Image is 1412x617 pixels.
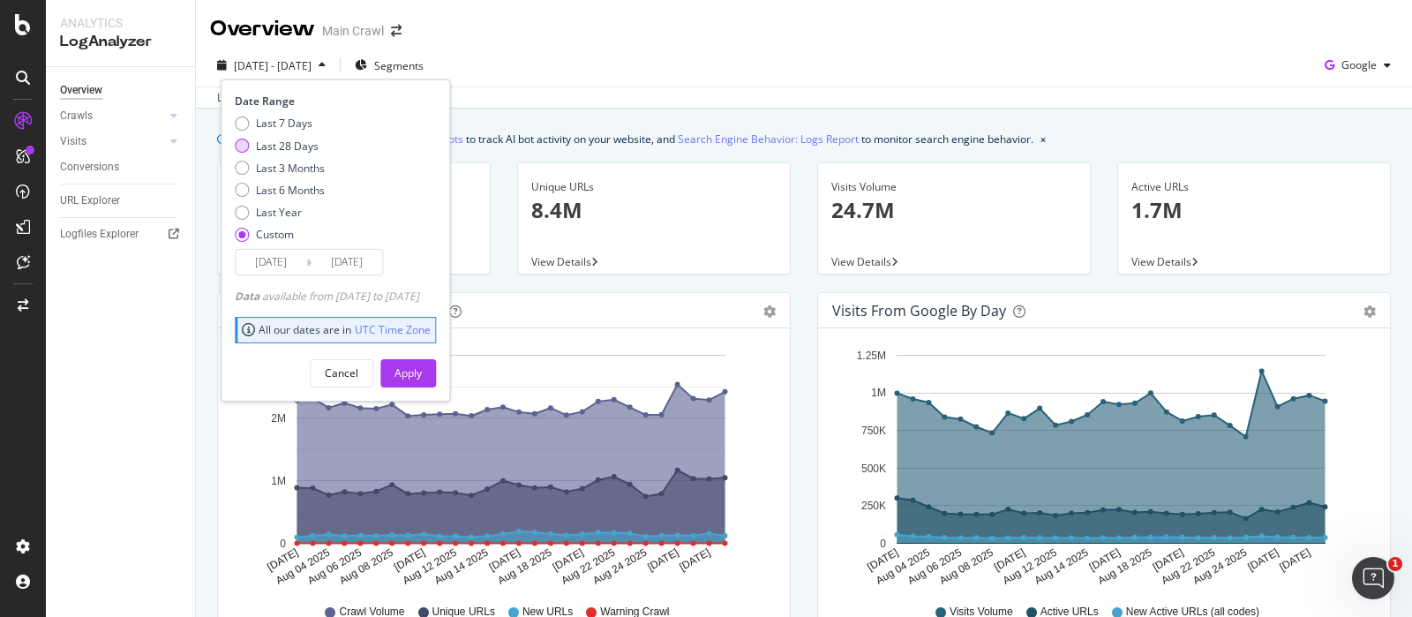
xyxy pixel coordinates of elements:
text: Aug 22 2025 [559,546,617,587]
div: Crawls [60,107,93,125]
div: Active URLs [1131,179,1377,195]
text: Aug 24 2025 [590,546,649,587]
text: 2M [271,412,286,425]
text: 0 [880,538,886,550]
div: Cancel [325,365,358,380]
div: Last 28 Days [256,139,319,154]
text: [DATE] [487,546,522,574]
text: Aug 14 2025 [432,546,491,587]
text: Aug 18 2025 [1096,546,1154,587]
text: Aug 12 2025 [1001,546,1059,587]
div: Visits from Google by day [832,302,1006,320]
a: Visits [60,132,165,151]
input: Start Date [236,250,306,275]
button: Segments [348,51,431,79]
div: Last 7 Days [256,116,312,131]
p: 8.4M [531,195,777,225]
div: info banner [217,130,1391,148]
div: gear [763,305,776,318]
div: Date Range [235,94,432,109]
a: Conversions [60,158,183,177]
text: Aug 06 2025 [905,546,964,587]
div: Last 6 Months [256,183,325,198]
span: Google [1341,57,1377,72]
text: 500K [861,463,886,475]
button: Google [1318,51,1398,79]
input: End Date [312,250,382,275]
text: [DATE] [992,546,1027,574]
span: View Details [831,254,891,269]
text: [DATE] [1245,546,1281,574]
span: Data [235,289,262,304]
button: [DATE] - [DATE] [210,51,333,79]
text: 1M [871,388,886,400]
div: Analytics [60,14,181,32]
text: [DATE] [1151,546,1186,574]
span: [DATE] - [DATE] [234,58,312,73]
text: Aug 14 2025 [1033,546,1091,587]
text: Aug 24 2025 [1190,546,1249,587]
text: [DATE] [865,546,900,574]
div: Custom [256,227,294,242]
div: Unique URLs [531,179,777,195]
div: Logfiles Explorer [60,225,139,244]
button: Cancel [310,359,373,388]
text: Aug 06 2025 [305,546,364,587]
div: We introduced 2 new report templates: to track AI bot activity on your website, and to monitor se... [235,130,1033,148]
text: 1M [271,475,286,487]
div: Last 3 Months [235,161,325,176]
div: LogAnalyzer [60,32,181,52]
text: 1.25M [857,350,886,362]
text: [DATE] [1087,546,1123,574]
div: Apply [394,365,422,380]
div: Custom [235,227,325,242]
div: Last 6 Months [235,183,325,198]
text: 250K [861,500,886,512]
div: arrow-right-arrow-left [391,25,402,37]
div: All our dates are in [242,322,431,337]
span: View Details [531,254,591,269]
span: Segments [374,58,424,73]
div: Overview [210,14,315,44]
text: Aug 18 2025 [496,546,554,587]
text: Aug 04 2025 [874,546,932,587]
text: Aug 08 2025 [937,546,995,587]
div: Visits [60,132,86,151]
text: [DATE] [645,546,680,574]
a: UTC Time Zone [355,322,431,337]
div: Last Year [256,205,302,220]
div: Last 28 Days [235,139,325,154]
text: 750K [861,425,886,437]
svg: A chart. [232,342,768,588]
span: View Details [1131,254,1191,269]
div: Last update [217,90,313,106]
text: [DATE] [392,546,427,574]
text: [DATE] [677,546,712,574]
a: Overview [60,81,183,100]
text: [DATE] [551,546,586,574]
div: gear [1363,305,1376,318]
iframe: Intercom live chat [1352,557,1394,599]
text: [DATE] [1277,546,1312,574]
a: URL Explorer [60,192,183,210]
text: Aug 04 2025 [274,546,332,587]
p: 24.7M [831,195,1077,225]
a: Crawls [60,107,165,125]
div: Last 7 Days [235,116,325,131]
text: Aug 22 2025 [1159,546,1217,587]
button: close banner [1036,126,1050,152]
div: Main Crawl [322,22,384,40]
div: Last Year [235,205,325,220]
div: Last 3 Months [256,161,325,176]
div: Visits Volume [831,179,1077,195]
div: available from [DATE] to [DATE] [235,289,419,304]
a: Logfiles Explorer [60,225,183,244]
svg: A chart. [832,342,1368,588]
p: 1.7M [1131,195,1377,225]
button: Apply [380,359,436,388]
div: URL Explorer [60,192,120,210]
text: 0 [280,538,286,550]
span: 1 [1388,557,1402,571]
